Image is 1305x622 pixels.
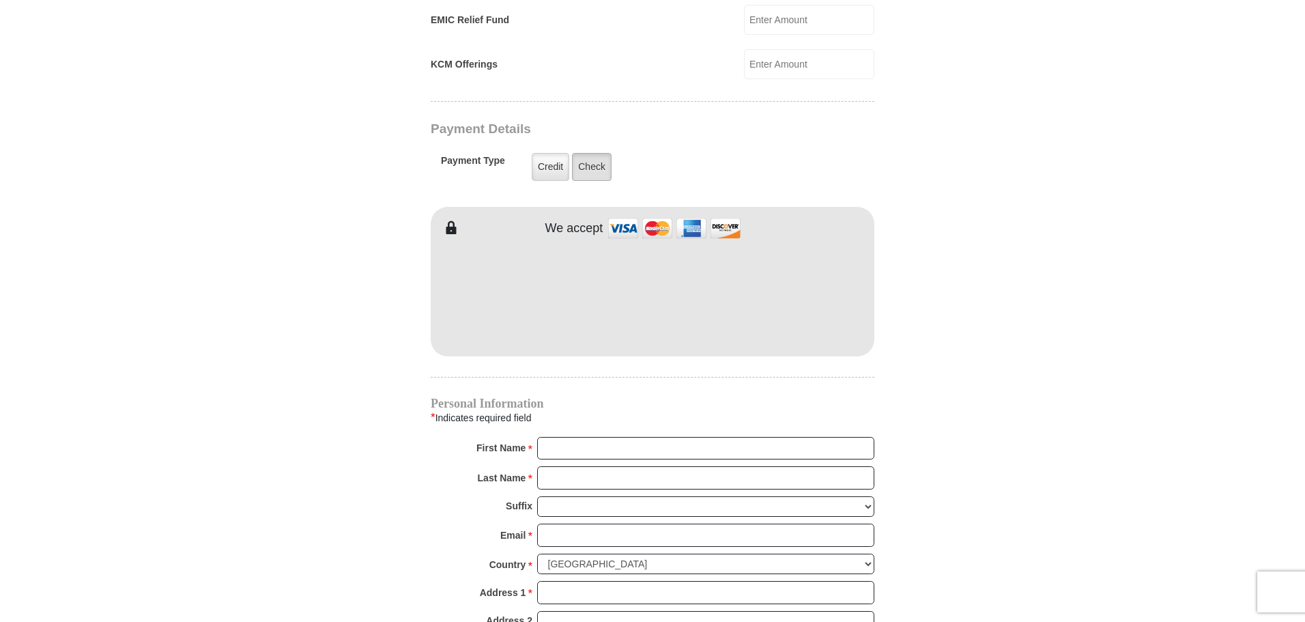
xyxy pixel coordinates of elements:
strong: Email [500,526,526,545]
label: KCM Offerings [431,57,498,72]
label: Credit [532,153,569,181]
label: EMIC Relief Fund [431,13,509,27]
div: Indicates required field [431,409,874,427]
h4: We accept [545,221,603,236]
h5: Payment Type [441,155,505,173]
img: credit cards accepted [606,214,743,243]
h4: Personal Information [431,398,874,409]
strong: Last Name [478,468,526,487]
strong: Suffix [506,496,532,515]
input: Enter Amount [744,5,874,35]
strong: Address 1 [480,583,526,602]
label: Check [572,153,612,181]
strong: Country [489,555,526,574]
strong: First Name [476,438,526,457]
h3: Payment Details [431,122,779,137]
input: Enter Amount [744,49,874,79]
